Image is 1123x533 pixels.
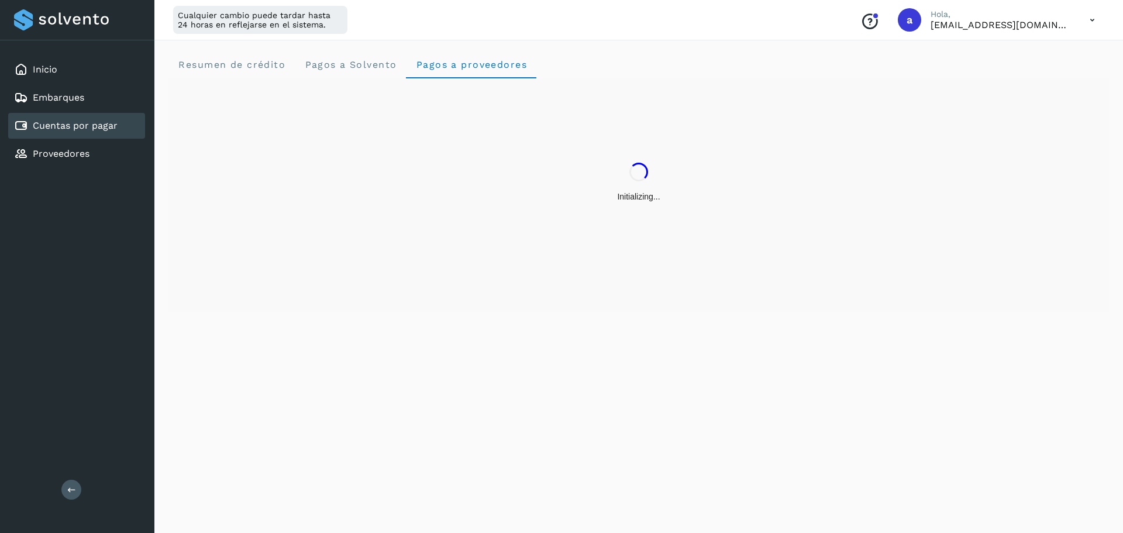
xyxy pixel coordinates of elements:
[33,92,84,103] a: Embarques
[8,57,145,82] div: Inicio
[33,148,89,159] a: Proveedores
[173,6,347,34] div: Cualquier cambio puede tardar hasta 24 horas en reflejarse en el sistema.
[8,85,145,111] div: Embarques
[931,9,1071,19] p: Hola,
[931,19,1071,30] p: administracion@aplogistica.com
[33,64,57,75] a: Inicio
[8,141,145,167] div: Proveedores
[415,59,527,70] span: Pagos a proveedores
[33,120,118,131] a: Cuentas por pagar
[304,59,397,70] span: Pagos a Solvento
[8,113,145,139] div: Cuentas por pagar
[178,59,285,70] span: Resumen de crédito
